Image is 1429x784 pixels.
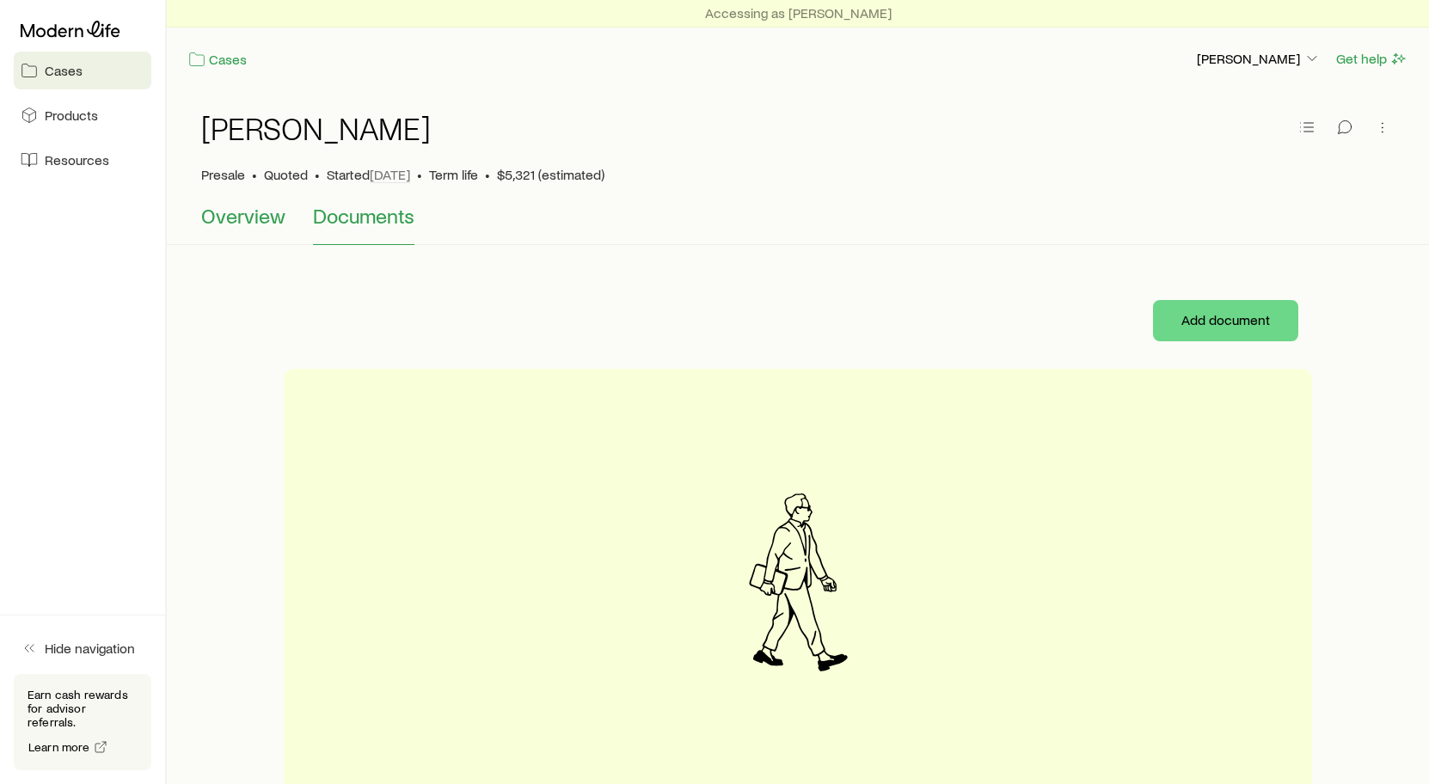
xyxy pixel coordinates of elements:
[705,4,892,21] p: Accessing as [PERSON_NAME]
[14,52,151,89] a: Cases
[45,151,109,168] span: Resources
[201,166,245,183] p: Presale
[201,204,285,228] span: Overview
[187,50,248,70] a: Cases
[45,107,98,124] span: Products
[14,674,151,770] div: Earn cash rewards for advisor referrals.Learn more
[1196,49,1322,70] button: [PERSON_NAME]
[485,166,490,183] span: •
[252,166,257,183] span: •
[1335,49,1408,69] button: Get help
[327,166,410,183] p: Started
[14,141,151,179] a: Resources
[28,688,138,729] p: Earn cash rewards for advisor referrals.
[1153,300,1298,341] button: Add document
[313,204,414,228] span: Documents
[201,111,431,145] h1: [PERSON_NAME]
[45,640,135,657] span: Hide navigation
[201,204,1395,245] div: Case details tabs
[497,166,604,183] span: $5,321 (estimated)
[14,96,151,134] a: Products
[370,166,410,183] span: [DATE]
[264,166,308,183] span: Quoted
[1197,50,1321,67] p: [PERSON_NAME]
[417,166,422,183] span: •
[315,166,320,183] span: •
[28,741,90,753] span: Learn more
[45,62,83,79] span: Cases
[429,166,478,183] span: Term life
[14,629,151,667] button: Hide navigation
